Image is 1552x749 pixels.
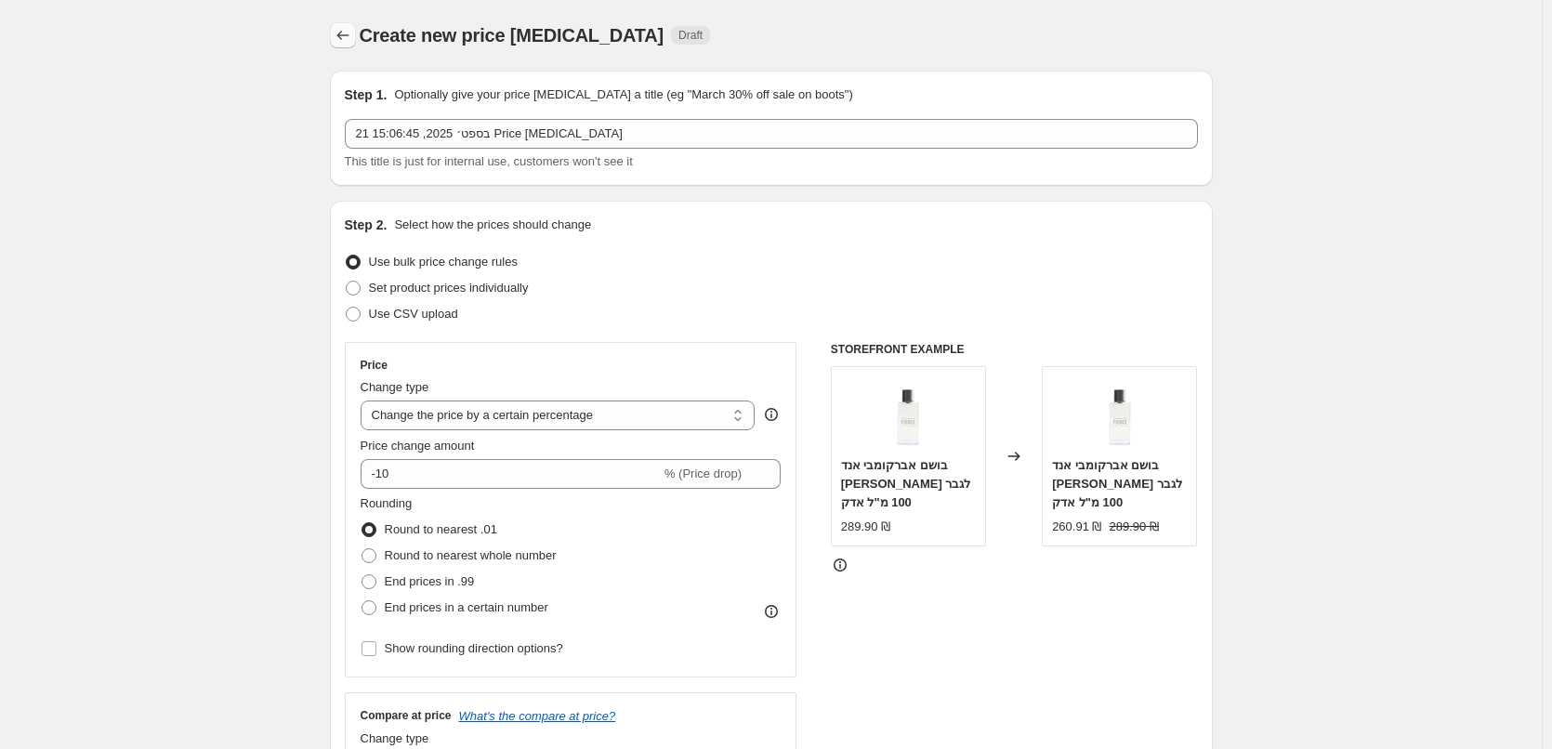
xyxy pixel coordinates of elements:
[1110,518,1159,536] strike: 289.90 ₪
[369,255,518,269] span: Use bulk price change rules
[360,25,664,46] span: Create new price [MEDICAL_DATA]
[369,281,529,295] span: Set product prices individually
[678,28,703,43] span: Draft
[330,22,356,48] button: Price change jobs
[841,458,971,509] span: בושם אברקומבי אנד [PERSON_NAME] לגבר 100 מ"ל אדק
[841,518,890,536] div: 289.90 ₪
[361,496,413,510] span: Rounding
[394,85,852,104] p: Optionally give your price [MEDICAL_DATA] a title (eg "March 30% off sale on boots")
[394,216,591,234] p: Select how the prices should change
[361,459,661,489] input: -15
[361,380,429,394] span: Change type
[361,358,388,373] h3: Price
[369,307,458,321] span: Use CSV upload
[345,154,633,168] span: This title is just for internal use, customers won't see it
[345,85,388,104] h2: Step 1.
[664,466,742,480] span: % (Price drop)
[361,731,429,745] span: Change type
[1083,376,1157,451] img: 47_695fed7d-ba7c-45e8-880a-60679c534e72_80x.png
[762,405,781,424] div: help
[385,600,548,614] span: End prices in a certain number
[385,548,557,562] span: Round to nearest whole number
[1052,518,1101,536] div: 260.91 ₪
[385,522,497,536] span: Round to nearest .01
[385,574,475,588] span: End prices in .99
[345,119,1198,149] input: 30% off holiday sale
[831,342,1198,357] h6: STOREFRONT EXAMPLE
[345,216,388,234] h2: Step 2.
[361,439,475,453] span: Price change amount
[361,708,452,723] h3: Compare at price
[871,376,945,451] img: 47_695fed7d-ba7c-45e8-880a-60679c534e72_80x.png
[459,709,616,723] button: What's the compare at price?
[385,641,563,655] span: Show rounding direction options?
[1052,458,1182,509] span: בושם אברקומבי אנד [PERSON_NAME] לגבר 100 מ"ל אדק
